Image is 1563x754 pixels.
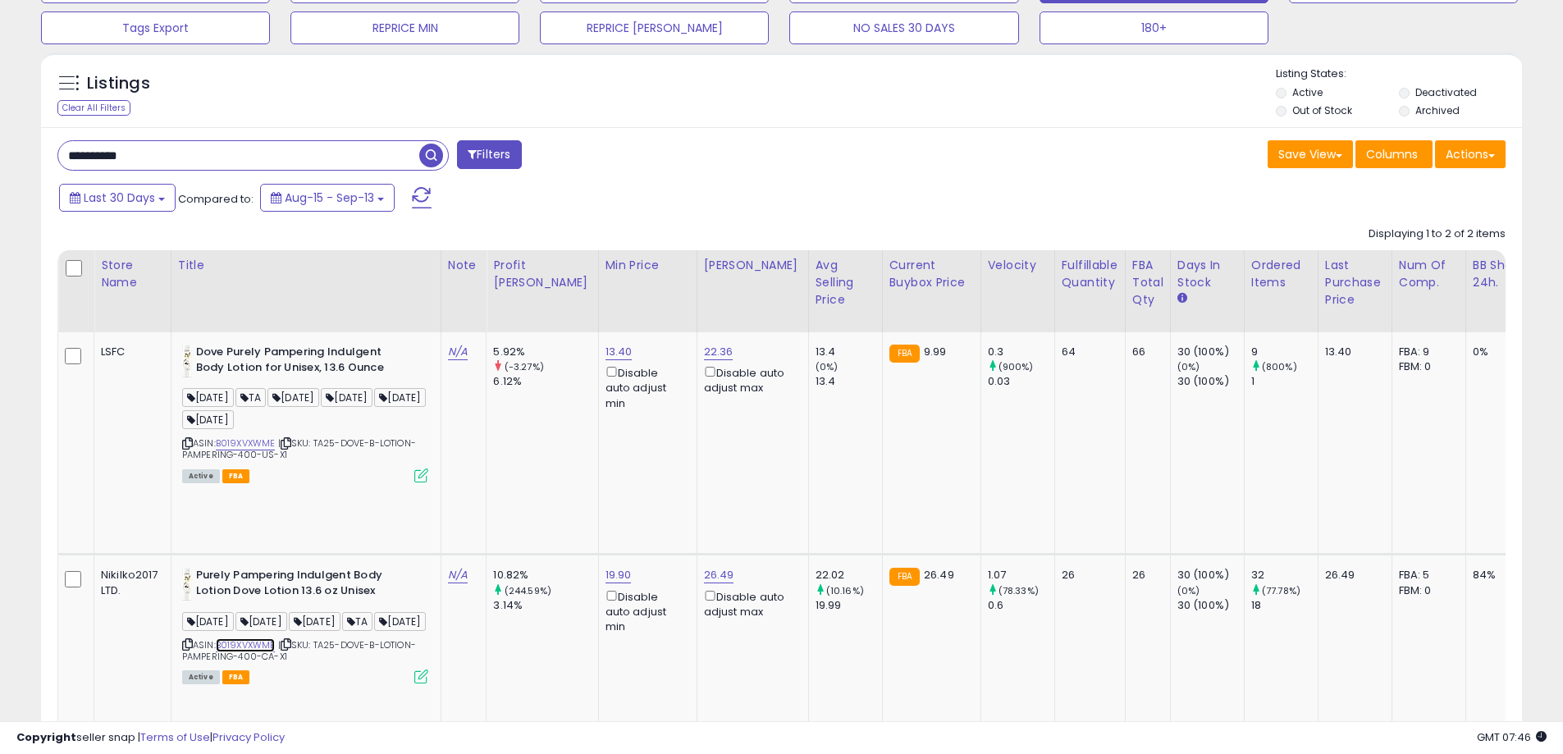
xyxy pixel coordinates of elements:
div: Avg Selling Price [816,257,875,308]
label: Archived [1415,103,1460,117]
div: [PERSON_NAME] [704,257,802,274]
div: 5.92% [493,345,597,359]
span: Aug-15 - Sep-13 [285,190,374,206]
button: Columns [1355,140,1433,168]
div: BB Share 24h. [1473,257,1533,291]
span: [DATE] [374,612,426,631]
div: 3.14% [493,598,597,613]
small: (0%) [816,360,839,373]
div: Min Price [606,257,690,274]
div: 19.99 [816,598,882,613]
div: FBA: 9 [1399,345,1453,359]
small: (0%) [1177,360,1200,373]
div: 13.4 [816,345,882,359]
b: Dove Purely Pampering Indulgent Body Lotion for Unisex, 13.6 Ounce [196,345,395,379]
span: All listings currently available for purchase on Amazon [182,670,220,684]
div: Profit [PERSON_NAME] [493,257,591,291]
span: [DATE] [321,388,372,407]
a: N/A [448,567,468,583]
button: 180+ [1040,11,1268,44]
button: REPRICE MIN [290,11,519,44]
span: TA [235,388,266,407]
div: 22.02 [816,568,882,583]
div: Store Name [101,257,164,291]
span: 2025-10-14 07:46 GMT [1477,729,1547,745]
div: 66 [1132,345,1158,359]
span: | SKU: TA25-DOVE-B-LOTION-PAMPERING-400-CA-X1 [182,638,416,663]
div: 0% [1473,345,1527,359]
label: Out of Stock [1292,103,1352,117]
div: Num of Comp. [1399,257,1459,291]
span: [DATE] [182,612,234,631]
small: (78.33%) [999,584,1039,597]
small: FBA [889,568,920,586]
div: seller snap | | [16,730,285,746]
div: 9 [1251,345,1318,359]
div: Note [448,257,480,274]
span: | SKU: TA25-DOVE-B-LOTION-PAMPERING-400-US-X1 [182,436,416,461]
div: 1.07 [988,568,1054,583]
div: FBA: 5 [1399,568,1453,583]
div: Velocity [988,257,1048,274]
span: Last 30 Days [84,190,155,206]
span: TA [342,612,372,631]
strong: Copyright [16,729,76,745]
div: 64 [1062,345,1113,359]
a: 13.40 [606,344,633,360]
div: FBM: 0 [1399,359,1453,374]
span: FBA [222,469,250,483]
a: Terms of Use [140,729,210,745]
div: 84% [1473,568,1527,583]
div: Days In Stock [1177,257,1237,291]
button: Tags Export [41,11,270,44]
a: B019XVXWME [216,638,276,652]
span: [DATE] [182,388,234,407]
div: 32 [1251,568,1318,583]
span: FBA [222,670,250,684]
a: 19.90 [606,567,632,583]
div: Disable auto adjust min [606,363,684,411]
button: Last 30 Days [59,184,176,212]
div: FBM: 0 [1399,583,1453,598]
small: (10.16%) [826,584,864,597]
img: 31QH6HEZ-RL._SL40_.jpg [182,568,192,601]
p: Listing States: [1276,66,1522,82]
div: Disable auto adjust min [606,587,684,635]
span: [DATE] [182,410,234,429]
div: 30 (100%) [1177,568,1244,583]
div: Current Buybox Price [889,257,974,291]
small: (0%) [1177,584,1200,597]
button: NO SALES 30 DAYS [789,11,1018,44]
small: (244.59%) [505,584,551,597]
span: Columns [1366,146,1418,162]
small: (800%) [1262,360,1297,373]
div: Last Purchase Price [1325,257,1385,308]
div: LSFC [101,345,158,359]
div: 13.40 [1325,345,1379,359]
div: Disable auto adjust max [704,587,796,619]
label: Deactivated [1415,85,1477,99]
span: [DATE] [235,612,287,631]
small: (77.78%) [1262,584,1300,597]
div: 10.82% [493,568,597,583]
div: Ordered Items [1251,257,1311,291]
div: Clear All Filters [57,100,130,116]
div: 0.03 [988,374,1054,389]
b: Purely Pampering Indulgent Body Lotion Dove Lotion 13.6 oz Unisex [196,568,395,602]
label: Active [1292,85,1323,99]
span: [DATE] [289,612,340,631]
div: 1 [1251,374,1318,389]
small: (900%) [999,360,1034,373]
div: 0.6 [988,598,1054,613]
div: 6.12% [493,374,597,389]
span: 26.49 [924,567,954,583]
h5: Listings [87,72,150,95]
div: 13.4 [816,374,882,389]
button: Save View [1268,140,1353,168]
div: 30 (100%) [1177,374,1244,389]
div: Displaying 1 to 2 of 2 items [1369,226,1506,242]
div: 18 [1251,598,1318,613]
div: 26 [1062,568,1113,583]
span: All listings currently available for purchase on Amazon [182,469,220,483]
small: FBA [889,345,920,363]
